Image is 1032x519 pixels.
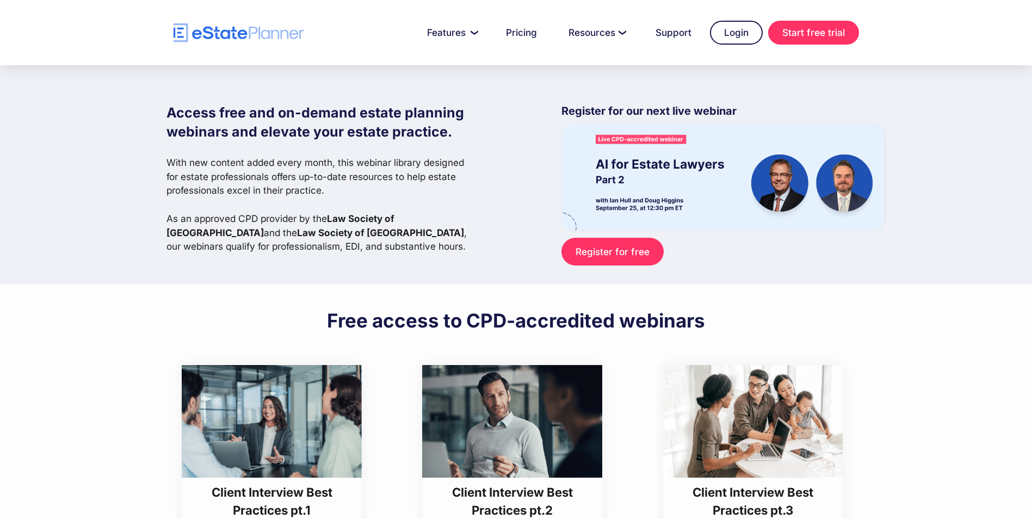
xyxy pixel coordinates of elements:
a: Pricing [493,22,550,44]
strong: Law Society of [GEOGRAPHIC_DATA] [297,227,464,238]
a: Support [642,22,705,44]
strong: Law Society of [GEOGRAPHIC_DATA] [166,213,394,238]
a: Login [710,21,763,45]
img: eState Academy webinar [561,124,885,230]
a: Start free trial [768,21,859,45]
a: Register for free [561,238,663,265]
a: Resources [555,22,637,44]
p: With new content added every month, this webinar library designed for estate professionals offers... [166,156,475,254]
a: Features [414,22,487,44]
p: Register for our next live webinar [561,103,885,124]
h1: Access free and on-demand estate planning webinars and elevate your estate practice. [166,103,475,141]
a: home [174,23,304,42]
h2: Free access to CPD-accredited webinars [327,308,705,332]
